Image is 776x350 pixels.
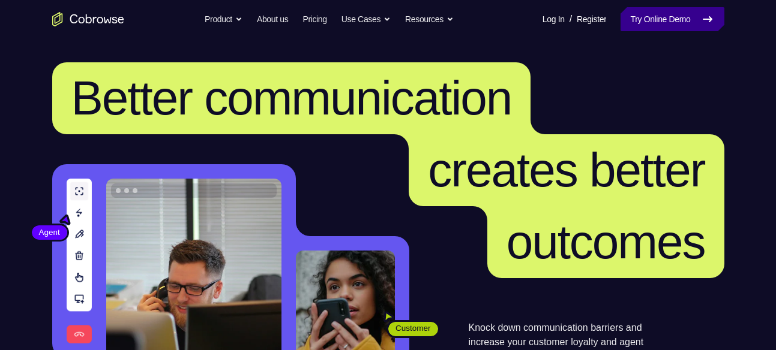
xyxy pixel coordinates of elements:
a: Register [577,7,606,31]
span: outcomes [507,215,705,268]
span: Better communication [71,71,512,125]
button: Use Cases [341,7,391,31]
span: creates better [428,143,705,197]
a: About us [257,7,288,31]
button: Resources [405,7,454,31]
a: Log In [543,7,565,31]
span: / [570,12,572,26]
a: Go to the home page [52,12,124,26]
button: Product [205,7,242,31]
a: Try Online Demo [621,7,724,31]
a: Pricing [302,7,326,31]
